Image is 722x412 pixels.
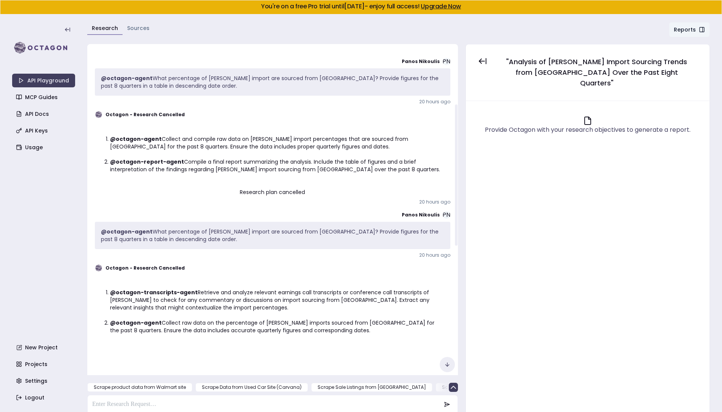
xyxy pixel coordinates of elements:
[13,107,76,121] a: API Docs
[110,135,444,150] li: Collect and compile raw data on [PERSON_NAME] import percentages that are sourced from [GEOGRAPHI...
[195,383,308,392] button: Scrape Data from Used Car Site (Carvana)
[421,2,461,11] a: Upgrade Now
[311,383,433,392] button: Scrape Sale Listings from [GEOGRAPHIC_DATA]
[95,188,450,196] p: Research plan cancelled
[110,342,192,349] strong: @octagon-research-agent
[443,211,450,219] span: PN
[13,374,76,388] a: Settings
[12,74,75,87] a: API Playground
[92,24,118,32] a: Research
[110,289,198,296] strong: @octagon-transcripts-agent
[13,124,76,137] a: API Keys
[110,342,444,365] li: Integrate and analyze the data collected from both transcripts and raw import figures. Organize t...
[101,74,153,82] strong: @octagon-agent
[110,289,444,311] li: Retrieve and analyze relevant earnings call transcripts or conference call transcripts of [PERSON...
[105,112,185,118] strong: Octagon - Research Cancelled
[127,24,149,32] a: Sources
[101,228,153,235] strong: @octagon-agent
[443,58,450,65] span: PN
[95,252,450,258] p: 20 hours ago
[402,58,440,65] strong: Panos Nikoulis
[110,319,444,334] li: Collect raw data on the percentage of [PERSON_NAME] imports sourced from [GEOGRAPHIC_DATA] for th...
[110,158,444,173] li: Compile a final report summarizing the analysis. Include the table of figures and a brief interpr...
[110,158,184,166] strong: @octagon-report-agent
[12,40,75,55] img: logo-rect-yK7x_WSZ.svg
[13,90,76,104] a: MCP Guides
[101,74,444,90] p: What percentage of [PERSON_NAME] import are sourced from [GEOGRAPHIC_DATA]? Provide figures for t...
[13,341,76,354] a: New Project
[13,140,76,154] a: Usage
[6,3,716,9] h5: You're on a free Pro trial until [DATE] - enjoy full access!
[402,212,440,218] strong: Panos Nikoulis
[87,383,192,392] button: Scrape product data from Walmart site
[110,135,162,143] strong: @octagon-agent
[669,22,710,37] button: Reports
[95,111,102,118] img: Octagon
[105,265,185,271] strong: Octagon - Research Cancelled
[13,357,76,371] a: Projects
[493,54,700,92] button: "Analysis of [PERSON_NAME] Import Sourcing Trends from [GEOGRAPHIC_DATA] Over the Past Eight Quar...
[95,264,102,272] img: Octagon
[95,99,450,105] p: 20 hours ago
[485,125,691,134] div: Provide Octagon with your research objectives to generate a report.
[110,319,162,327] strong: @octagon-agent
[13,391,76,404] a: Logout
[95,199,450,205] p: 20 hours ago
[101,228,444,243] p: What percentage of [PERSON_NAME] import are sourced from [GEOGRAPHIC_DATA]? Provide figures for t...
